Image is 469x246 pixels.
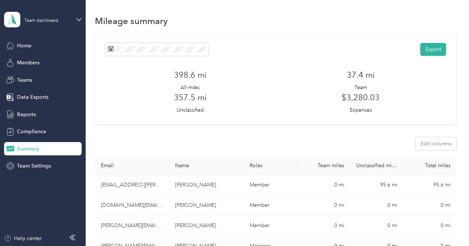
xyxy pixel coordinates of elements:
[181,84,200,91] p: All miles
[244,216,297,236] td: Member
[428,205,469,246] iframe: Everlance-gr Chat Button Frame
[297,195,350,216] td: 0 mi
[4,235,42,242] button: Help center
[403,156,456,175] th: Total miles
[17,76,32,84] span: Teams
[95,175,170,195] td: brittany.garza@optioncare.com
[350,156,403,175] th: Unclassified miles
[17,162,51,170] span: Team Settings
[17,128,46,135] span: Compliance
[174,69,206,81] h3: 398.6 mi
[355,84,367,91] p: Team
[174,91,206,104] h3: 357.5 mi
[24,18,58,23] div: Team dashboard
[403,195,456,216] td: 0 mi
[420,43,446,56] button: Export
[297,216,350,236] td: 0 mi
[342,91,380,104] h3: $3,280.03
[177,106,204,114] p: Unclassified
[95,195,170,216] td: laura.bond@optioncare.com
[347,69,374,81] h3: 37.4 mi
[244,156,297,175] th: Roles
[403,216,456,236] td: 0 mi
[244,195,297,216] td: Member
[169,195,244,216] td: Laura Bond
[297,175,350,195] td: 0 mi
[169,156,244,175] th: Name
[350,195,403,216] td: 0 mi
[297,156,350,175] th: Team miles
[95,156,170,175] th: Email
[17,42,31,50] span: Home
[95,216,170,236] td: michael.whren@optioncare.com
[17,59,40,67] span: Members
[95,17,168,25] h1: Mileage summary
[17,145,39,153] span: Summary
[17,93,48,101] span: Data Exports
[403,175,456,195] td: 95.6 mi
[17,111,36,118] span: Reports
[415,137,456,150] button: Edit columns
[350,106,372,114] p: Expenses
[350,175,403,195] td: 95.6 mi
[350,216,403,236] td: 0 mi
[244,175,297,195] td: Member
[169,175,244,195] td: Brittany A. Garza
[169,216,244,236] td: Michael Whren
